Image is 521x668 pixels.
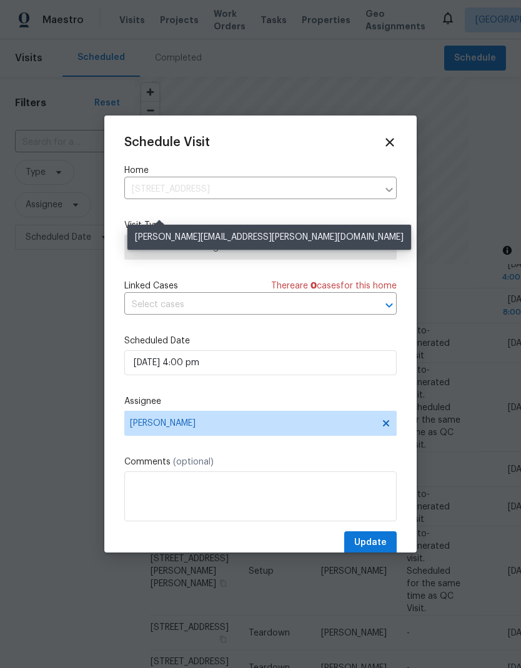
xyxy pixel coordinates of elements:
[124,136,210,149] span: Schedule Visit
[124,280,178,292] span: Linked Cases
[173,458,214,466] span: (optional)
[271,280,397,292] span: There are case s for this home
[310,282,317,290] span: 0
[130,418,375,428] span: [PERSON_NAME]
[124,219,397,232] label: Visit Type
[124,164,397,177] label: Home
[380,297,398,314] button: Open
[124,350,397,375] input: M/D/YYYY
[127,225,411,250] div: [PERSON_NAME][EMAIL_ADDRESS][PERSON_NAME][DOMAIN_NAME]
[124,180,378,199] input: Enter in an address
[344,531,397,554] button: Update
[383,135,397,149] span: Close
[124,295,362,315] input: Select cases
[354,535,387,551] span: Update
[124,395,397,408] label: Assignee
[124,335,397,347] label: Scheduled Date
[124,456,397,468] label: Comments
